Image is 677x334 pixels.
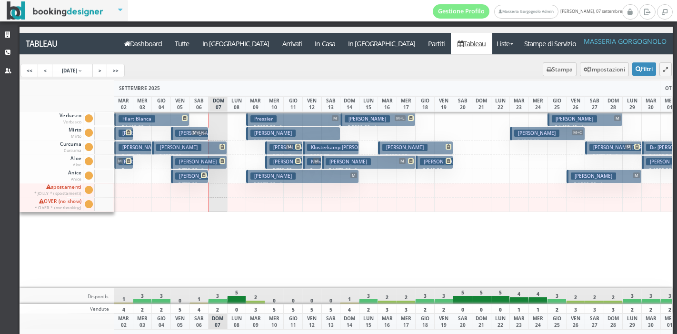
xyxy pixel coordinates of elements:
div: MAR 23 [509,314,529,329]
small: 3 notti [329,153,346,159]
div: 5 [227,288,247,304]
span: M [614,115,621,121]
span: M [117,158,123,164]
h3: [PERSON_NAME] [250,130,296,137]
p: € 540.00 [420,166,450,181]
div: DOM 07 [209,96,228,112]
small: 4 notti [144,124,160,131]
div: MER 10 [265,96,284,112]
div: MER 17 [397,314,416,329]
p: € 477.40 [119,152,149,167]
div: SAB 20 [453,314,472,329]
div: 2 [151,304,171,314]
div: VEN 26 [566,314,586,329]
div: DOM 21 [472,96,491,112]
p: € 723.60 [269,166,300,181]
div: LUN 29 [623,96,642,112]
a: >> [107,64,125,77]
button: [PERSON_NAME] M € 1573.90 5 notti [322,155,416,169]
div: MAR 09 [246,314,265,329]
div: 0 [453,304,472,314]
div: 4 [340,304,359,314]
div: 4 [189,304,209,314]
img: BookingDesigner.com [7,1,103,20]
div: 5 [491,288,510,304]
button: Klosterkamp [PERSON_NAME] € 920.70 3 notti [303,141,359,155]
div: 2 [246,288,265,304]
div: 2 [397,288,416,304]
button: [PERSON_NAME] € 783.00 3 notti [171,155,227,169]
div: VEN 26 [566,96,586,112]
div: 0 [302,288,322,304]
a: Partiti [422,33,451,54]
div: 1 [340,288,359,304]
div: MAR 16 [378,96,397,112]
div: 3 [547,288,567,304]
span: M+L+L [191,130,207,135]
h3: [PERSON_NAME] [175,172,220,180]
div: 3 [566,304,586,314]
button: Impostazioni [580,62,629,76]
span: Curcuma [59,141,83,154]
div: SAB 13 [321,314,341,329]
div: 5 [453,288,472,304]
div: 3 [415,288,435,304]
h3: [PERSON_NAME] [571,172,616,180]
div: 2 [566,288,586,304]
a: Masseria Gorgognolo Admin [494,5,558,19]
div: 3 [604,304,623,314]
h3: [PERSON_NAME] | [PERSON_NAME] [269,158,358,165]
div: 5 [302,304,322,314]
a: < [38,64,53,77]
div: 5 [321,304,341,314]
div: MER 10 [265,314,284,329]
p: € 1573.90 [326,166,412,174]
small: * JOLLY * (spostamenti) [34,191,82,196]
div: GIO 04 [151,314,171,329]
a: > [92,64,108,77]
a: Tableau [20,33,118,54]
div: 4 [114,304,133,314]
div: 5 [283,304,303,314]
p: € 769.42 [269,152,300,167]
div: Vendute [20,304,115,314]
div: LUN 08 [227,96,247,112]
div: LUN 29 [623,314,642,329]
h3: Pressier [250,115,277,122]
h4: Masseria Gorgognolo [584,37,667,45]
div: 2 [641,304,661,314]
div: DOM 28 [604,314,623,329]
small: Mirto [71,133,82,139]
p: € 2070.00 [250,181,356,188]
span: M+C [572,130,583,135]
div: GIO 04 [151,96,171,112]
p: € 1468.88 [119,123,187,131]
div: GIO 25 [547,314,567,329]
button: [PERSON_NAME] € 2092.50 5 notti [246,127,340,141]
div: GIO 18 [415,314,435,329]
span: M+L [395,115,406,121]
p: € 830.32 [119,138,130,168]
div: 2 [623,304,642,314]
div: LUN 22 [491,96,510,112]
div: MER 17 [397,96,416,112]
div: SAB 06 [189,96,209,112]
div: 2 [585,288,604,304]
button: Nehorayoff Ariel M € 314.00 [303,155,321,169]
small: 5 notti [276,139,292,145]
div: MAR 16 [378,314,397,329]
button: Filtri [632,62,656,76]
p: € 977.82 [589,152,638,160]
button: [PERSON_NAME] | [PERSON_NAME] € 830.32 [114,127,133,141]
span: M [332,115,338,121]
div: 3 [133,288,152,304]
div: SAB 27 [585,96,604,112]
div: MER 03 [133,96,152,112]
p: € 314.00 [307,166,319,196]
h3: [PERSON_NAME] [345,115,390,122]
div: MAR 30 [641,96,661,112]
h3: [PERSON_NAME] [250,172,296,180]
span: M [286,144,293,150]
span: Verbasco [58,112,83,125]
p: € 770.00 [175,181,206,195]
